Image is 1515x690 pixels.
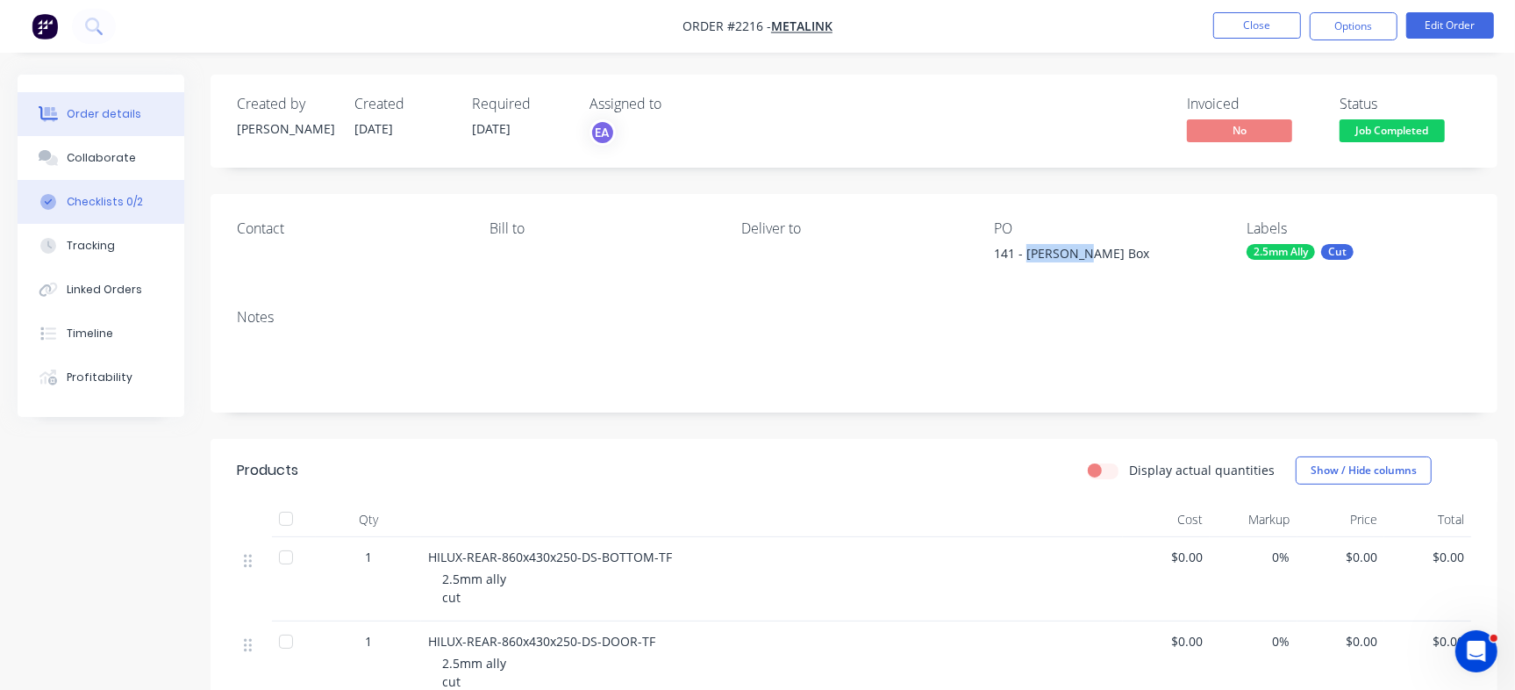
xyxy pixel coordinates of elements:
[237,220,461,237] div: Contact
[1187,119,1292,141] span: No
[1297,502,1384,537] div: Price
[18,92,184,136] button: Order details
[1304,632,1377,650] span: $0.00
[32,13,58,40] img: Factory
[1340,96,1471,112] div: Status
[1130,632,1203,650] span: $0.00
[428,549,672,565] span: HILUX-REAR-860x430x250-DS-BOTTOM-TF
[365,548,372,566] span: 1
[1130,548,1203,566] span: $0.00
[442,655,506,690] span: 2.5mm ally cut
[742,220,967,237] div: Deliver to
[18,312,184,356] button: Timeline
[1187,96,1318,112] div: Invoiced
[1340,119,1445,146] button: Job Completed
[1384,502,1471,537] div: Total
[67,194,143,210] div: Checklists 0/2
[1340,119,1445,141] span: Job Completed
[237,460,298,481] div: Products
[1296,456,1432,485] button: Show / Hide columns
[18,268,184,312] button: Linked Orders
[472,120,511,137] span: [DATE]
[354,96,451,112] div: Created
[682,18,771,35] span: Order #2216 -
[472,96,568,112] div: Required
[18,136,184,180] button: Collaborate
[67,238,115,254] div: Tracking
[994,220,1218,237] div: PO
[1310,12,1397,40] button: Options
[442,571,506,606] span: 2.5mm ally cut
[237,96,333,112] div: Created by
[1210,502,1297,537] div: Markup
[1217,548,1290,566] span: 0%
[1217,632,1290,650] span: 0%
[67,150,136,166] div: Collaborate
[67,326,113,341] div: Timeline
[1391,632,1464,650] span: $0.00
[354,120,393,137] span: [DATE]
[237,309,1471,326] div: Notes
[18,224,184,268] button: Tracking
[1247,220,1471,237] div: Labels
[1123,502,1210,537] div: Cost
[237,119,333,138] div: [PERSON_NAME]
[18,180,184,224] button: Checklists 0/2
[365,632,372,650] span: 1
[1213,12,1301,39] button: Close
[67,282,142,298] div: Linked Orders
[771,18,833,35] a: Metalink
[590,96,765,112] div: Assigned to
[1129,461,1275,479] label: Display actual quantities
[428,633,655,650] span: HILUX-REAR-860x430x250-DS-DOOR-TF
[1406,12,1494,39] button: Edit Order
[1304,548,1377,566] span: $0.00
[67,106,141,122] div: Order details
[67,370,132,385] div: Profitability
[316,502,421,537] div: Qty
[994,244,1213,269] div: 141 - [PERSON_NAME] Box
[18,356,184,399] button: Profitability
[490,220,714,237] div: Bill to
[1391,548,1464,566] span: $0.00
[1455,630,1497,672] iframe: Intercom live chat
[1321,244,1354,260] div: Cut
[1247,244,1315,260] div: 2.5mm Ally
[590,119,616,146] button: EA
